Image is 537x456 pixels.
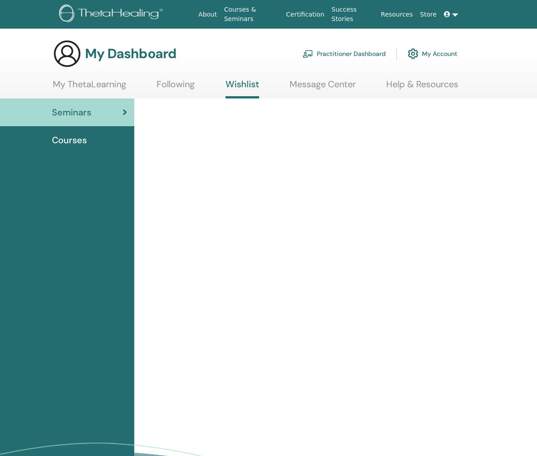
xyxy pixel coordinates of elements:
[290,79,356,96] a: Message Center
[157,79,195,96] a: Following
[195,6,220,23] a: About
[85,46,176,62] h3: My Dashboard
[408,46,418,61] img: cog.svg
[386,79,458,96] a: Help & Resources
[377,6,417,23] a: Resources
[53,39,81,68] img: generic-user-icon.jpg
[303,44,386,64] a: Practitioner Dashboard
[52,106,91,119] span: Seminars
[53,79,126,96] a: My ThetaLearning
[303,50,313,58] img: chalkboard-teacher.svg
[226,79,259,98] a: Wishlist
[221,1,283,27] a: Courses & Seminars
[282,6,328,23] a: Certification
[52,133,87,147] span: Courses
[417,6,440,23] a: Store
[408,44,457,64] a: My Account
[59,4,166,25] img: logo.png
[328,1,377,27] a: Success Stories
